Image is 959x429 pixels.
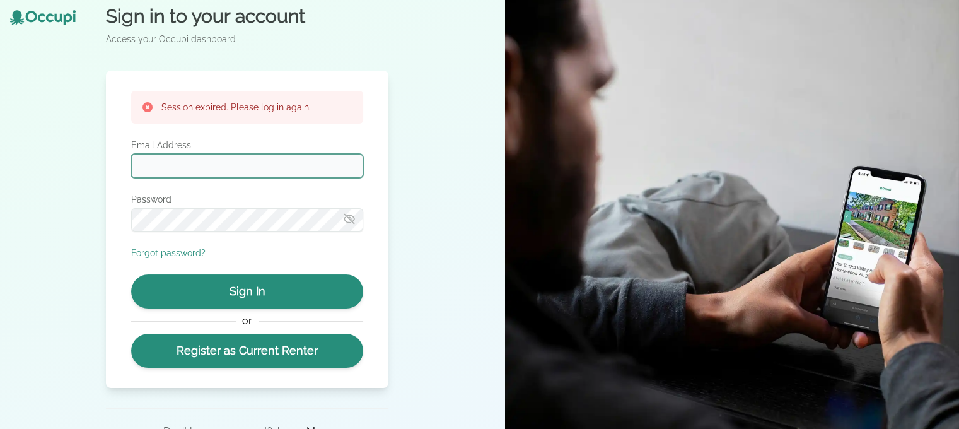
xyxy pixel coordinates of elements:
label: Email Address [131,139,363,151]
a: Register as Current Renter [131,334,363,368]
label: Password [131,193,363,206]
h3: Session expired. Please log in again. [161,101,311,114]
button: Sign In [131,274,363,309]
p: Access your Occupi dashboard [106,33,388,45]
span: or [236,314,259,329]
h2: Sign in to your account [106,5,388,28]
button: Forgot password? [131,247,206,259]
